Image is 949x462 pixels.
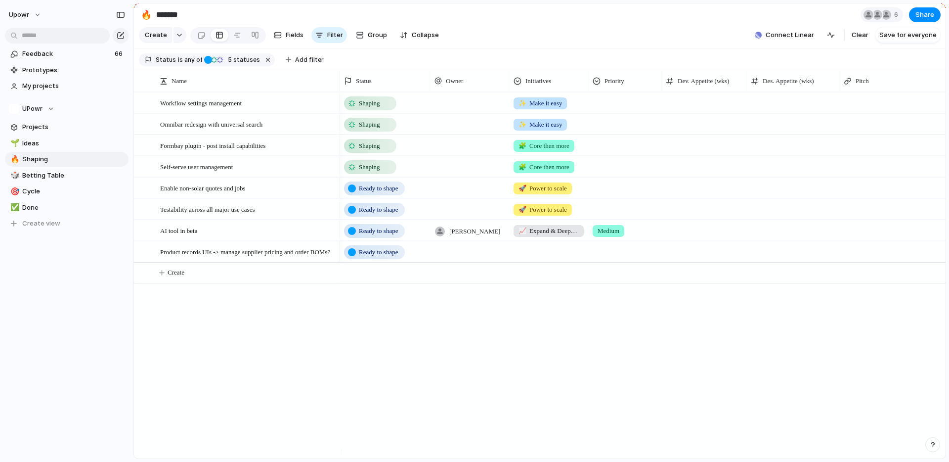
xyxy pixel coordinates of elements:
span: Ready to shape [359,205,398,215]
a: 🌱Ideas [5,136,129,151]
button: isany of [176,54,204,65]
span: Self-serve user management [160,161,233,172]
button: 🎲 [9,171,19,181]
button: Group [351,27,392,43]
span: Ready to shape [359,226,398,236]
span: Betting Table [22,171,125,181]
span: UPowr [22,104,43,114]
span: Ready to shape [359,247,398,257]
a: Feedback66 [5,46,129,61]
span: Shaping [359,120,380,130]
button: Fields [270,27,307,43]
button: Add filter [280,53,330,67]
span: Ready to shape [359,184,398,193]
span: Medium [598,226,619,236]
button: 🎯 [9,186,19,196]
a: 🎲Betting Table [5,168,129,183]
span: Collapse [412,30,439,40]
button: 🌱 [9,139,19,148]
button: Create [139,27,172,43]
span: Clear [852,30,868,40]
button: ✅ [9,203,19,213]
span: Save for everyone [879,30,937,40]
span: Shaping [359,98,380,108]
span: Priority [604,76,624,86]
button: Clear [848,27,872,43]
span: ✨ [518,99,526,107]
button: Share [909,7,941,22]
span: Connect Linear [766,30,814,40]
button: Collapse [396,27,443,43]
span: Ideas [22,139,125,148]
span: any of [183,55,202,64]
span: 6 [894,10,901,20]
button: Connect Linear [751,28,818,43]
button: upowr [4,7,46,23]
div: ✅ [10,202,17,213]
span: Dev. Appetite (wks) [678,76,729,86]
a: My projects [5,79,129,93]
span: Power to scale [518,184,567,193]
span: Core then more [518,141,569,151]
a: Projects [5,120,129,135]
span: Expand & Deepen (Phase 2) [518,226,579,236]
span: 66 [115,49,125,59]
span: is [178,55,183,64]
div: 🔥 [10,154,17,165]
span: Status [156,55,176,64]
span: Projects [22,122,125,132]
span: Make it easy [518,98,562,108]
span: Core then more [518,162,569,172]
span: Des. Appetite (wks) [763,76,814,86]
button: Save for everyone [875,27,941,43]
div: 🔥 [141,8,152,21]
span: AI tool in beta [160,225,197,236]
span: Initiatives [525,76,551,86]
span: ✨ [518,121,526,128]
button: Create view [5,216,129,231]
span: Feedback [22,49,112,59]
span: Create [145,30,167,40]
span: Create [168,268,184,277]
span: Pitch [856,76,869,86]
span: Owner [446,76,463,86]
span: Omnibar redesign with universal search [160,118,262,130]
span: Name [172,76,187,86]
button: Filter [311,27,347,43]
span: Prototypes [22,65,125,75]
a: 🎯Cycle [5,184,129,199]
span: Shaping [22,154,125,164]
div: 🌱 [10,138,17,149]
span: Make it easy [518,120,562,130]
span: 🚀 [518,206,526,213]
span: Workflow settings management [160,97,242,108]
span: Testability across all major use cases [160,203,255,215]
div: 🎲 [10,170,17,181]
a: Prototypes [5,63,129,78]
div: 🎯 [10,186,17,197]
span: Create view [22,219,60,229]
span: statuses [225,55,260,64]
span: Product records UIs -> manage supplier pricing and order BOMs? [160,246,330,257]
span: 🧩 [518,142,526,149]
span: Add filter [295,55,324,64]
span: Power to scale [518,205,567,215]
span: upowr [9,10,29,20]
span: Cycle [22,186,125,196]
span: 📈 [518,227,526,234]
span: [PERSON_NAME] [449,227,500,236]
span: My projects [22,81,125,91]
span: Enable non-solar quotes and jobs [160,182,246,193]
span: Formbay plugin - post install capabilities [160,139,265,151]
a: 🔥Shaping [5,152,129,167]
span: Done [22,203,125,213]
a: ✅Done [5,200,129,215]
span: 🧩 [518,163,526,171]
span: Fields [286,30,303,40]
span: Share [915,10,934,20]
span: 🚀 [518,185,526,192]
